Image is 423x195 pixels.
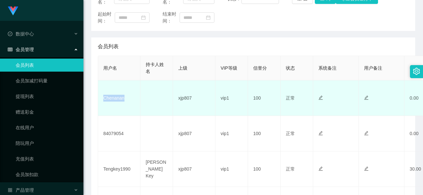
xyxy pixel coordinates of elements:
[98,151,140,187] td: Tengkey1990
[8,47,34,52] span: 会员管理
[163,11,180,24] span: 结束时间：
[286,131,295,136] span: 正常
[286,65,295,71] span: 状态
[410,65,419,71] span: 金额
[206,15,211,20] i: 图标: calendar
[16,105,78,118] a: 赠送彩金
[318,166,323,171] i: 图标: edit
[98,80,140,116] td: Chenanan
[248,116,281,151] td: 100
[146,62,164,74] span: 持卡人姓名
[173,151,215,187] td: xjp807
[8,47,12,52] i: 图标: table
[364,95,369,100] i: 图标: edit
[8,31,34,36] span: 数据中心
[221,65,237,71] span: VIP等级
[141,15,146,20] i: 图标: calendar
[178,65,187,71] span: 上级
[253,65,267,71] span: 信誉分
[413,68,420,75] i: 图标: setting
[318,65,337,71] span: 系统备注
[140,151,173,187] td: [PERSON_NAME] Key
[98,11,115,24] span: 起始时间：
[16,74,78,87] a: 会员加减打码量
[318,95,323,100] i: 图标: edit
[215,151,248,187] td: vip1
[98,116,140,151] td: 84079054
[16,168,78,181] a: 会员加扣款
[8,188,34,193] span: 产品管理
[173,116,215,151] td: xjp807
[286,166,295,172] span: 正常
[103,65,117,71] span: 用户名
[16,59,78,72] a: 会员列表
[215,80,248,116] td: vip1
[286,95,295,101] span: 正常
[16,137,78,150] a: 陪玩用户
[8,188,12,192] i: 图标: appstore-o
[215,116,248,151] td: vip1
[16,152,78,165] a: 充值列表
[98,43,119,50] span: 会员列表
[364,166,369,171] i: 图标: edit
[248,151,281,187] td: 100
[8,32,12,36] i: 图标: check-circle-o
[8,7,18,16] img: logo.9652507e.png
[173,80,215,116] td: xjp807
[364,131,369,135] i: 图标: edit
[248,80,281,116] td: 100
[16,90,78,103] a: 提现列表
[16,121,78,134] a: 在线用户
[364,65,382,71] span: 用户备注
[318,131,323,135] i: 图标: edit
